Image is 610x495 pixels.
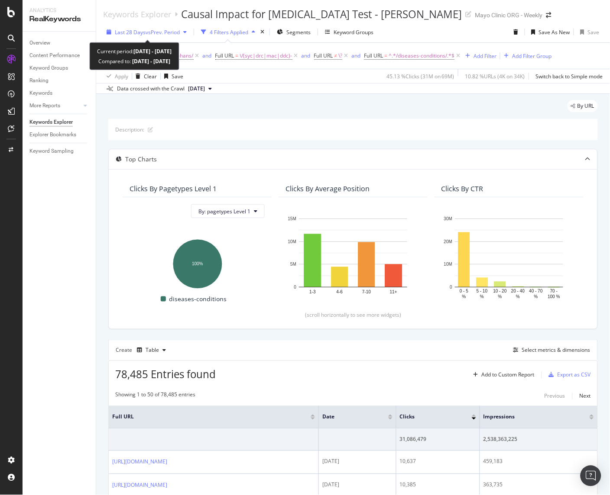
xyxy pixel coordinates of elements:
[198,25,259,39] button: 4 Filters Applied
[203,52,212,59] div: and
[493,289,507,293] text: 10 - 20
[273,25,314,39] button: Segments
[294,285,296,289] text: 0
[103,69,128,83] button: Apply
[286,184,370,193] div: Clicks By Average Position
[29,101,81,110] a: More Reports
[29,64,68,73] div: Keyword Groups
[116,344,169,357] div: Create
[351,51,360,60] button: and
[288,216,296,221] text: 15M
[29,64,90,73] a: Keyword Groups
[29,130,76,139] div: Explorer Bookmarks
[115,367,216,382] span: 78,485 Entries found
[322,481,393,489] div: [DATE]
[286,29,311,36] span: Segments
[259,28,266,36] div: times
[588,29,600,36] div: Save
[334,52,337,59] span: ≠
[462,294,466,299] text: %
[500,51,552,61] button: Add Filter Group
[29,14,89,24] div: RealKeywords
[314,52,333,59] span: Full URL
[29,51,80,60] div: Content Performance
[29,39,50,48] div: Overview
[309,289,316,294] text: 1-3
[97,46,172,56] div: Current period:
[188,85,205,93] span: 2025 Sep. 3rd
[117,85,185,93] div: Data crossed with the Crawl
[580,391,591,402] button: Next
[29,147,90,156] a: Keyword Sampling
[29,101,60,110] div: More Reports
[181,7,462,22] div: Causal Impact for [MEDICAL_DATA] Test - [PERSON_NAME]
[112,458,167,466] a: [URL][DOMAIN_NAME]
[29,130,90,139] a: Explorer Bookmarks
[191,204,265,218] button: By: pagetypes Level 1
[546,12,552,18] div: arrow-right-arrow-left
[103,10,171,19] div: Keywords Explorer
[475,11,543,19] div: Mayo Clinic ORG - Weekly
[483,413,577,421] span: Impressions
[146,348,159,353] div: Table
[146,29,180,36] span: vs Prev. Period
[133,344,169,357] button: Table
[288,239,296,244] text: 10M
[29,147,74,156] div: Keyword Sampling
[444,262,452,267] text: 10M
[568,100,598,112] div: legacy label
[337,289,343,294] text: 4-6
[498,294,502,299] text: %
[119,311,587,318] div: (scroll horizontally to see more widgets)
[441,214,577,300] svg: A chart.
[580,392,591,400] div: Next
[338,50,342,62] span: \?
[29,89,90,98] a: Keywords
[577,25,600,39] button: Save
[115,29,146,36] span: Last 28 Days
[286,214,421,300] svg: A chart.
[322,458,393,466] div: [DATE]
[516,294,520,299] text: %
[528,25,570,39] button: Save As New
[545,391,565,402] button: Previous
[581,466,601,486] div: Open Intercom Messenger
[550,289,558,293] text: 70 -
[302,52,311,59] div: and
[532,69,603,83] button: Switch back to Simple mode
[112,481,167,490] a: [URL][DOMAIN_NAME]
[29,76,90,85] a: Ranking
[130,235,265,290] div: A chart.
[483,458,594,466] div: 459,183
[192,261,203,266] text: 100%
[240,50,292,62] span: \/(syc|drc|mac|ddc)-
[470,368,535,382] button: Add to Custom Report
[522,347,591,354] div: Select metrics & dimensions
[400,458,476,466] div: 10,637
[511,289,525,293] text: 20 - 40
[144,73,157,80] div: Clear
[290,262,296,267] text: 5M
[132,69,157,83] button: Clear
[450,285,452,289] text: 0
[351,52,360,59] div: and
[321,25,377,39] button: Keyword Groups
[161,69,183,83] button: Save
[115,73,128,80] div: Apply
[477,289,488,293] text: 5 - 10
[236,52,239,59] span: =
[389,50,454,62] span: ^.*/diseases-conditions/.*$
[460,289,468,293] text: 0 - 5
[483,481,594,489] div: 363,735
[322,413,375,421] span: Date
[545,392,565,400] div: Previous
[474,52,496,60] div: Add Filter
[529,289,543,293] text: 40 - 70
[465,73,525,80] div: 10.82 % URLs ( 4K on 34K )
[578,103,594,109] span: By URL
[536,73,603,80] div: Switch back to Simple mode
[364,52,383,59] span: Full URL
[482,373,535,378] div: Add to Custom Report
